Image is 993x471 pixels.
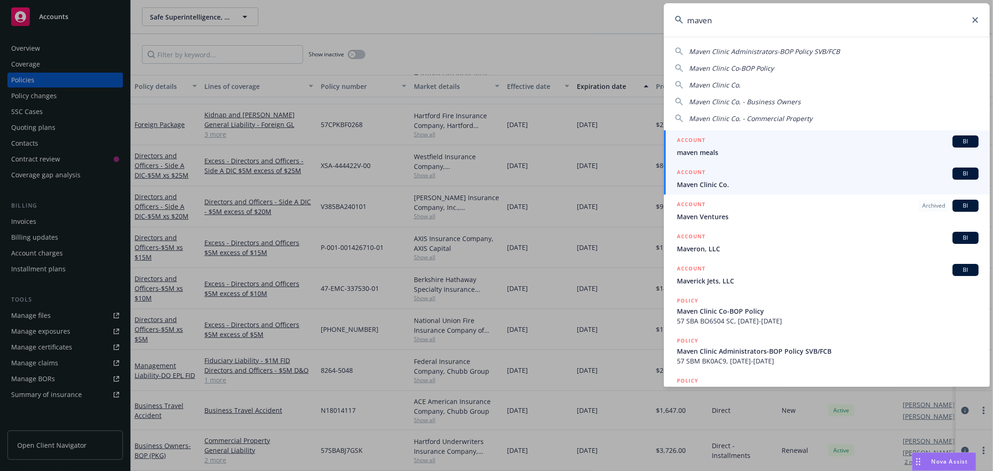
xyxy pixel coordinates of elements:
[912,453,924,471] div: Drag to move
[956,202,975,210] span: BI
[689,114,812,123] span: Maven Clinic Co. - Commercial Property
[677,168,705,179] h5: ACCOUNT
[664,3,990,37] input: Search...
[912,452,976,471] button: Nova Assist
[677,200,705,211] h5: ACCOUNT
[677,180,979,189] span: Maven Clinic Co.
[956,266,975,274] span: BI
[689,47,840,56] span: Maven Clinic Administrators-BOP Policy SVB/FCB
[677,306,979,316] span: Maven Clinic Co-BOP Policy
[689,64,774,73] span: Maven Clinic Co-BOP Policy
[677,232,705,243] h5: ACCOUNT
[664,195,990,227] a: ACCOUNTArchivedBIMaven Ventures
[677,316,979,326] span: 57 SBA BO6504 SC, [DATE]-[DATE]
[664,331,990,371] a: POLICYMaven Clinic Administrators-BOP Policy SVB/FCB57 SBM BK0AC9, [DATE]-[DATE]
[677,386,979,396] span: Maven Clinic Administrators-BOP Policy SVB/FCB
[677,376,698,385] h5: POLICY
[677,264,705,275] h5: ACCOUNT
[664,259,990,291] a: ACCOUNTBIMaverick Jets, LLC
[677,276,979,286] span: Maverick Jets, LLC
[677,135,705,147] h5: ACCOUNT
[677,244,979,254] span: Maveron, LLC
[664,291,990,331] a: POLICYMaven Clinic Co-BOP Policy57 SBA BO6504 SC, [DATE]-[DATE]
[677,356,979,366] span: 57 SBM BK0AC9, [DATE]-[DATE]
[689,97,801,106] span: Maven Clinic Co. - Business Owners
[956,169,975,178] span: BI
[677,148,979,157] span: maven meals
[956,137,975,146] span: BI
[664,371,990,411] a: POLICYMaven Clinic Administrators-BOP Policy SVB/FCB
[932,458,968,465] span: Nova Assist
[677,336,698,345] h5: POLICY
[689,81,741,89] span: Maven Clinic Co.
[956,234,975,242] span: BI
[677,212,979,222] span: Maven Ventures
[664,227,990,259] a: ACCOUNTBIMaveron, LLC
[677,346,979,356] span: Maven Clinic Administrators-BOP Policy SVB/FCB
[677,296,698,305] h5: POLICY
[664,162,990,195] a: ACCOUNTBIMaven Clinic Co.
[664,130,990,162] a: ACCOUNTBImaven meals
[922,202,945,210] span: Archived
